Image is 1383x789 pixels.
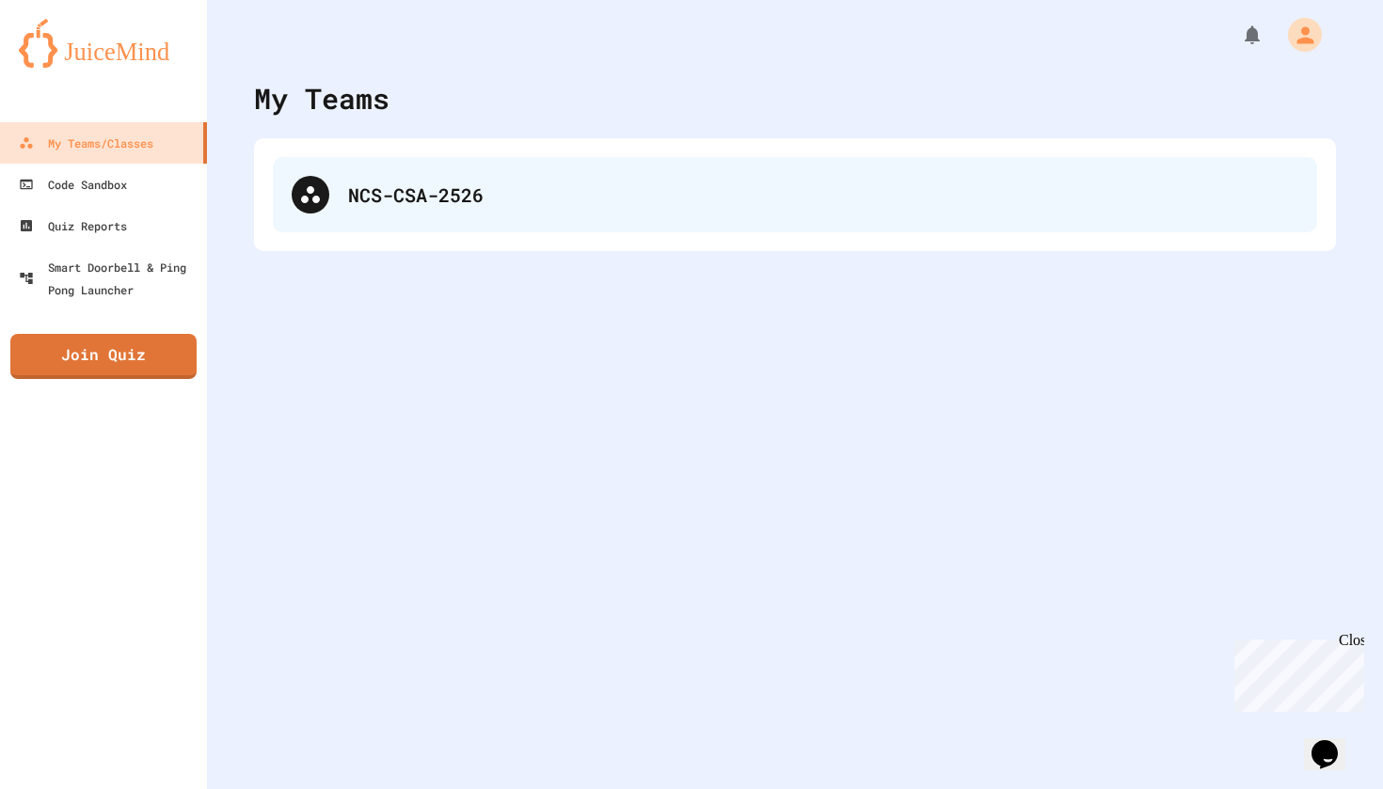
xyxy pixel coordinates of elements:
[19,214,127,237] div: Quiz Reports
[1227,632,1364,712] iframe: chat widget
[19,19,188,68] img: logo-orange.svg
[1268,13,1327,56] div: My Account
[348,181,1298,209] div: NCS-CSA-2526
[19,256,199,301] div: Smart Doorbell & Ping Pong Launcher
[19,173,127,196] div: Code Sandbox
[254,77,389,119] div: My Teams
[8,8,130,119] div: Chat with us now!Close
[1206,19,1268,51] div: My Notifications
[19,132,153,154] div: My Teams/Classes
[273,157,1317,232] div: NCS-CSA-2526
[10,334,197,379] a: Join Quiz
[1304,714,1364,770] iframe: chat widget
